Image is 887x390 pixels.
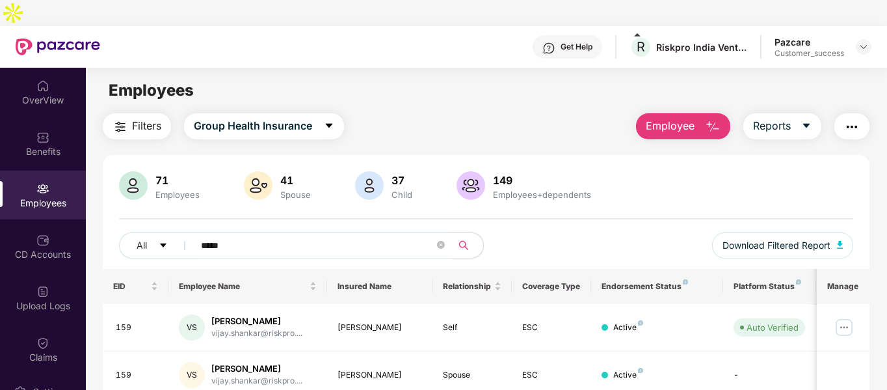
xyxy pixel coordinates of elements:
div: Get Help [561,42,592,52]
img: svg+xml;base64,PHN2ZyBpZD0iRHJvcGRvd24tMzJ4MzIiIHhtbG5zPSJodHRwOi8vd3d3LnczLm9yZy8yMDAwL3N2ZyIgd2... [858,42,869,52]
span: EID [113,281,149,292]
img: svg+xml;base64,PHN2ZyBpZD0iSGVscC0zMngzMiIgeG1sbnM9Imh0dHA6Ly93d3cudzMub3JnLzIwMDAvc3ZnIiB3aWR0aD... [542,42,555,55]
th: Employee Name [168,269,327,304]
div: Customer_success [774,48,844,59]
img: manageButton [834,317,854,338]
th: Relationship [432,269,512,304]
th: EID [103,269,169,304]
img: New Pazcare Logo [16,38,100,55]
div: Riskpro India Ventures Private Limited [656,41,747,53]
div: Pazcare [774,36,844,48]
span: R [637,39,645,55]
th: Manage [817,269,869,304]
span: Employee Name [179,281,307,292]
span: Relationship [443,281,492,292]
